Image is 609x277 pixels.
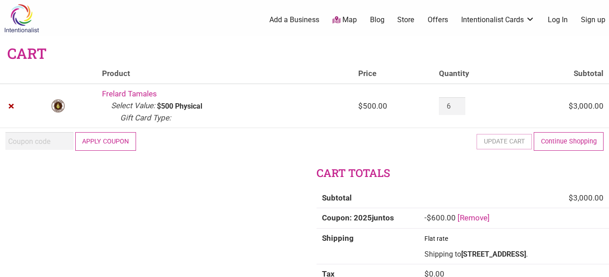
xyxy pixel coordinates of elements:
[424,235,448,242] label: Flat rate
[569,193,573,202] span: $
[477,134,532,149] button: Update cart
[548,15,568,25] a: Log In
[7,43,47,64] h1: Cart
[434,64,517,84] th: Quantity
[51,99,65,113] img: Frelard Tamales logo
[97,64,353,84] th: Product
[427,213,456,222] span: 600.00
[569,101,604,110] bdi: 3,000.00
[358,101,363,110] span: $
[439,97,465,115] input: Product quantity
[317,228,419,264] th: Shipping
[102,89,157,98] a: Frelard Tamales
[269,15,319,25] a: Add a Business
[458,213,490,222] a: Remove 2025juntos coupon
[569,193,604,202] bdi: 3,000.00
[5,132,73,150] input: Coupon code
[317,208,419,228] th: Coupon: 2025juntos
[427,213,431,222] span: $
[111,100,155,112] dt: Select Value:
[317,166,609,181] h2: Cart totals
[120,112,171,124] dt: Gift Card Type:
[428,15,448,25] a: Offers
[461,250,526,258] strong: [STREET_ADDRESS]
[397,15,414,25] a: Store
[317,188,419,208] th: Subtotal
[516,64,609,84] th: Subtotal
[353,64,434,84] th: Price
[358,101,387,110] bdi: 500.00
[424,248,604,260] p: Shipping to .
[569,101,573,110] span: $
[75,132,136,151] button: Apply coupon
[419,208,609,228] td: -
[332,15,357,25] a: Map
[581,15,605,25] a: Sign up
[175,103,202,110] p: Physical
[5,100,17,112] a: Remove Frelard Tamales from cart
[370,15,385,25] a: Blog
[534,132,604,151] a: Continue Shopping
[461,15,535,25] a: Intentionalist Cards
[157,103,173,110] p: $500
